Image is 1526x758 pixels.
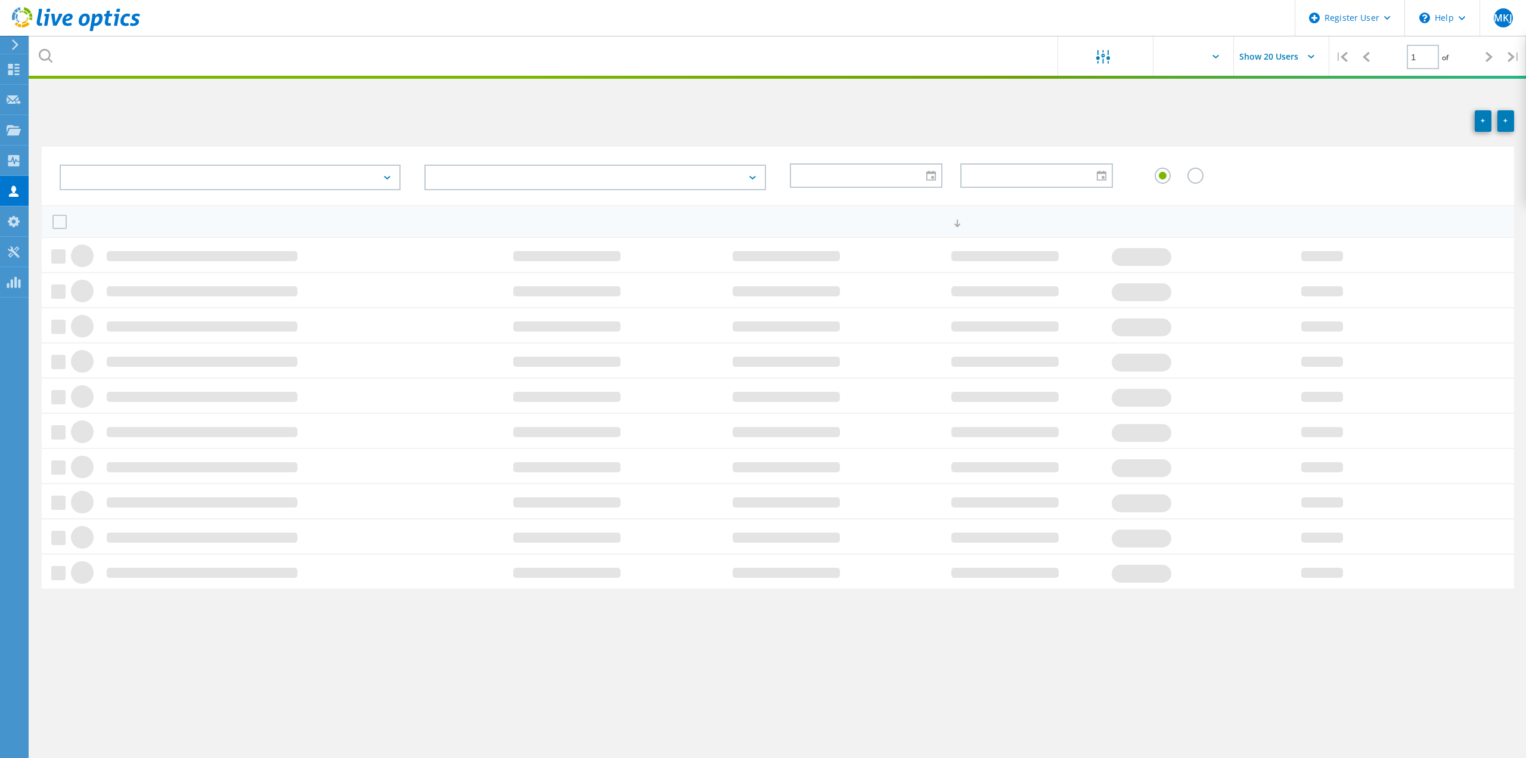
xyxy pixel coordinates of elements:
span: of [1442,52,1449,63]
a: + [1497,110,1514,132]
b: + [1481,116,1485,126]
div: | [1502,36,1526,78]
a: + [1475,110,1491,132]
div: | [1329,36,1354,78]
a: Live Optics Dashboard [12,25,140,33]
svg: \n [1419,13,1430,23]
b: + [1503,116,1508,126]
span: MKJ [1494,13,1512,23]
